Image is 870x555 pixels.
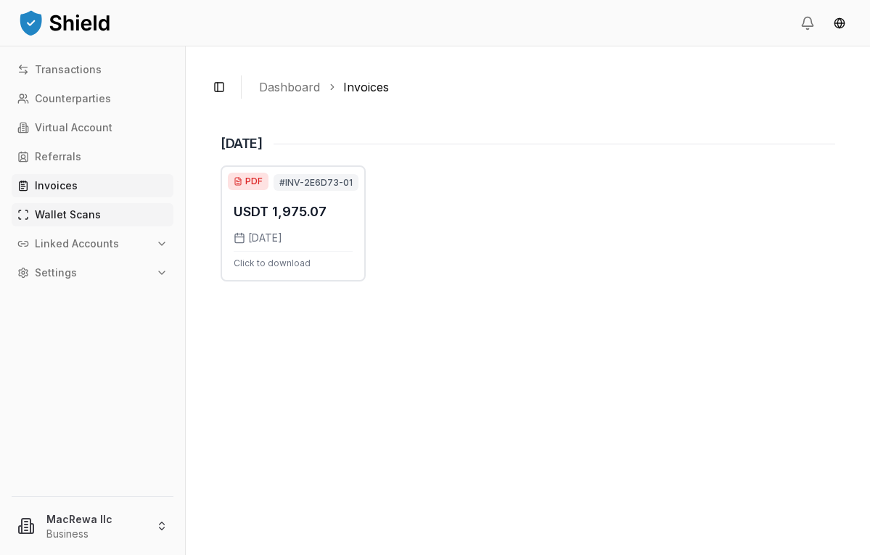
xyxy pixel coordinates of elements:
a: Virtual Account [12,116,173,139]
p: Counterparties [35,94,111,104]
a: Counterparties [12,87,173,110]
span: PDF [245,176,263,187]
p: Virtual Account [35,123,112,133]
p: Invoices [35,181,78,191]
a: Wallet Scans [12,203,173,226]
button: Settings [12,261,173,284]
div: Download invoice USDT 1,975.07 from 10/3/2025 [221,165,366,281]
img: ShieldPay Logo [17,8,112,37]
a: Invoices [343,78,389,96]
p: Transactions [35,65,102,75]
p: Wallet Scans [35,210,101,220]
p: Settings [35,268,77,278]
button: MacRewa llcBusiness [6,503,179,549]
span: [DATE] [248,231,282,245]
nav: breadcrumb [259,78,835,96]
span: #INV-2E6D73-01 [274,174,358,191]
p: Referrals [35,152,81,162]
p: USDT 1,975.07 [234,202,327,222]
a: Invoices [12,174,173,197]
button: Linked Accounts [12,232,173,255]
a: Transactions [12,58,173,81]
h1: [DATE] [221,133,262,154]
p: MacRewa llc [46,511,144,527]
a: Referrals [12,145,173,168]
span: Click to download [234,258,311,269]
p: Linked Accounts [35,239,119,249]
p: Business [46,527,144,541]
a: Dashboard [259,78,320,96]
